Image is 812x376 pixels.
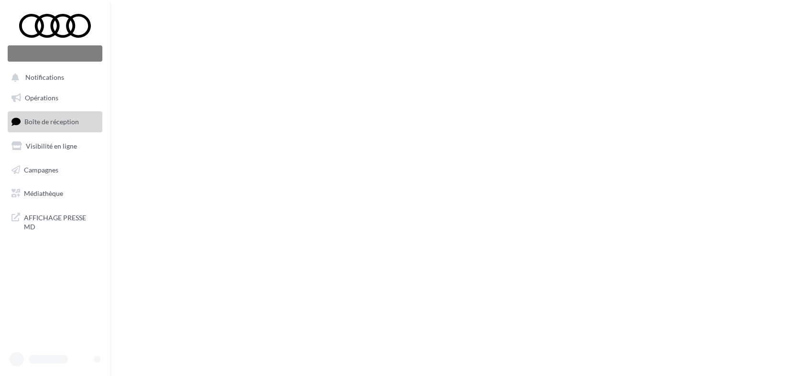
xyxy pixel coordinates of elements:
a: Boîte de réception [6,111,104,132]
div: Nouvelle campagne [8,45,102,62]
span: Notifications [25,74,64,82]
span: Médiathèque [24,189,63,197]
span: Opérations [25,94,58,102]
a: Campagnes [6,160,104,180]
a: Visibilité en ligne [6,136,104,156]
a: Médiathèque [6,183,104,204]
span: Boîte de réception [24,118,79,126]
span: Visibilité en ligne [26,142,77,150]
span: AFFICHAGE PRESSE MD [24,211,99,232]
span: Campagnes [24,165,58,173]
a: AFFICHAGE PRESSE MD [6,207,104,236]
a: Opérations [6,88,104,108]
